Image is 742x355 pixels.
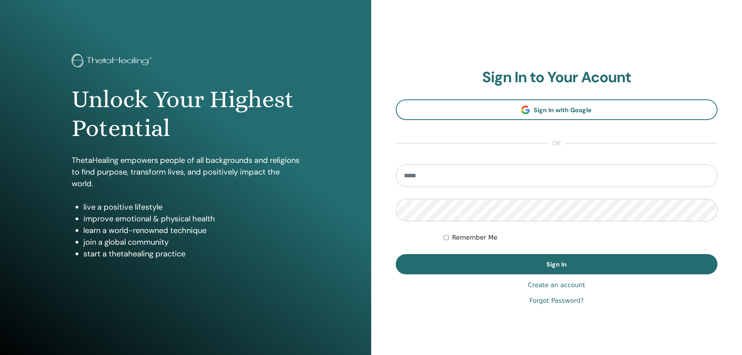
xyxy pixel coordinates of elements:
div: Keep me authenticated indefinitely or until I manually logout [444,233,717,242]
li: live a positive lifestyle [83,201,300,213]
span: Sign In [546,260,567,268]
a: Forgot Password? [529,296,583,306]
a: Sign In with Google [396,99,718,120]
a: Create an account [528,281,585,290]
p: ThetaHealing empowers people of all backgrounds and religions to find purpose, transform lives, a... [72,154,300,189]
li: improve emotional & physical health [83,213,300,224]
h2: Sign In to Your Acount [396,69,718,87]
h1: Unlock Your Highest Potential [72,85,300,143]
li: start a thetahealing practice [83,248,300,260]
label: Remember Me [452,233,497,242]
span: or [548,139,565,148]
li: learn a world-renowned technique [83,224,300,236]
li: join a global community [83,236,300,248]
span: Sign In with Google [534,106,592,114]
button: Sign In [396,254,718,274]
